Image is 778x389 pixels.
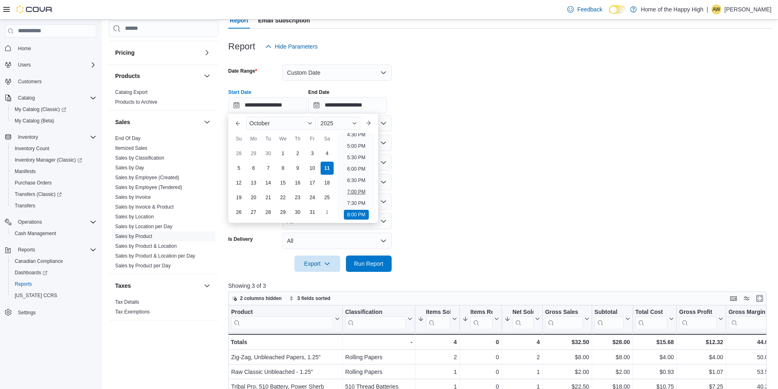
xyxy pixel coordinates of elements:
[15,180,52,186] span: Purchase Orders
[15,60,96,70] span: Users
[282,233,392,249] button: All
[594,308,630,329] button: Subtotal
[11,144,96,153] span: Inventory Count
[247,206,260,219] div: day-27
[115,155,164,161] span: Sales by Classification
[635,352,673,362] div: $4.00
[609,5,626,14] input: Dark Mode
[635,337,673,347] div: $15.68
[8,166,100,177] button: Manifests
[504,367,539,377] div: 1
[231,352,340,362] div: Zig-Zag, Unbleached Papers, 1.25"
[594,308,623,316] div: Subtotal
[8,154,100,166] a: Inventory Manager (Classic)
[115,184,182,190] a: Sales by Employee (Tendered)
[15,93,96,103] span: Catalog
[380,120,387,127] button: Open list of options
[729,293,738,303] button: Keyboard shortcuts
[115,282,131,290] h3: Taxes
[641,4,703,14] p: Home of the Happy High
[18,134,38,140] span: Inventory
[115,164,144,171] span: Sales by Day
[115,89,147,96] span: Catalog Export
[679,308,723,329] button: Gross Profit
[11,178,55,188] a: Purchase Orders
[228,89,252,96] label: Start Date
[707,4,708,14] p: |
[306,147,319,160] div: day-3
[15,245,38,255] button: Reports
[11,104,96,114] span: My Catalog (Classic)
[711,4,721,14] div: Amanda Wheatley
[679,308,717,316] div: Gross Profit
[11,104,69,114] a: My Catalog (Classic)
[8,177,100,189] button: Purchase Orders
[679,352,723,362] div: $4.00
[306,132,319,145] div: Fr
[345,337,412,347] div: -
[321,191,334,204] div: day-25
[462,352,499,362] div: 0
[512,308,533,316] div: Net Sold
[115,174,179,181] span: Sales by Employee (Created)
[11,155,96,165] span: Inventory Manager (Classic)
[11,256,96,266] span: Canadian Compliance
[418,367,457,377] div: 1
[11,268,51,278] a: Dashboards
[344,130,369,140] li: 4:30 PM
[115,262,171,269] span: Sales by Product per Day
[202,71,212,81] button: Products
[15,217,45,227] button: Operations
[11,167,96,176] span: Manifests
[346,256,392,272] button: Run Report
[15,245,96,255] span: Reports
[262,132,275,145] div: Tu
[8,256,100,267] button: Canadian Compliance
[15,292,57,299] span: [US_STATE] CCRS
[276,132,290,145] div: We
[11,189,96,199] span: Transfers (Classic)
[294,256,340,272] button: Export
[115,194,151,200] a: Sales by Invoice
[15,93,38,103] button: Catalog
[115,253,195,259] span: Sales by Product & Location per Day
[512,308,533,329] div: Net Sold
[291,147,304,160] div: day-2
[247,176,260,189] div: day-13
[297,295,330,302] span: 3 fields sorted
[729,308,770,316] div: Gross Margin
[232,132,245,145] div: Su
[11,201,96,211] span: Transfers
[16,5,53,13] img: Cova
[344,187,369,197] li: 7:00 PM
[262,162,275,175] div: day-7
[115,72,201,80] button: Products
[15,60,34,70] button: Users
[306,176,319,189] div: day-17
[8,104,100,115] a: My Catalog (Classic)
[115,233,152,239] a: Sales by Product
[246,117,316,130] div: Button. Open the month selector. October is currently selected.
[545,308,582,329] div: Gross Sales
[115,184,182,191] span: Sales by Employee (Tendered)
[712,4,720,14] span: AW
[109,87,218,110] div: Products
[291,162,304,175] div: day-9
[635,308,673,329] button: Total Cost
[11,201,38,211] a: Transfers
[345,308,412,329] button: Classification
[380,140,387,146] button: Open list of options
[504,337,539,347] div: 4
[8,115,100,127] button: My Catalog (Beta)
[11,279,96,289] span: Reports
[11,116,96,126] span: My Catalog (Beta)
[462,337,499,347] div: 0
[247,162,260,175] div: day-6
[230,12,248,29] span: Report
[345,308,406,316] div: Classification
[8,290,100,301] button: [US_STATE] CCRS
[15,168,36,175] span: Manifests
[15,230,56,237] span: Cash Management
[240,295,282,302] span: 2 columns hidden
[258,12,310,29] span: Email Subscription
